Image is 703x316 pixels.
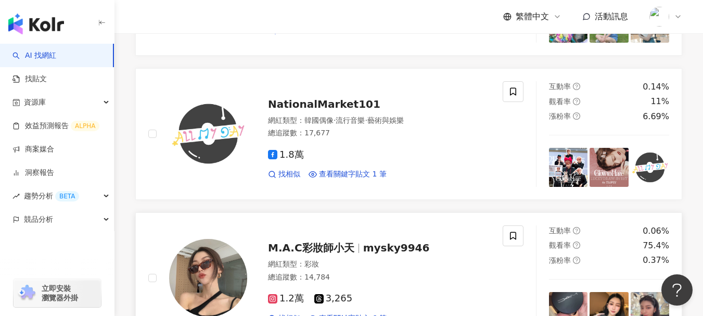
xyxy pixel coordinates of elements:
span: 彩妝 [304,260,319,268]
span: 觀看率 [549,241,571,249]
span: 1.2萬 [268,293,304,304]
span: rise [12,193,20,200]
span: M.A.C彩妝師小天 [268,242,354,254]
img: post-image [549,148,587,186]
span: 1.8萬 [268,149,304,160]
iframe: Help Scout Beacon - Open [661,274,693,306]
div: BETA [55,191,79,201]
div: 總追蹤數 ： 14,784 [268,272,490,283]
span: 觀看率 [549,97,571,106]
div: 網紅類型 ： [268,259,490,270]
span: 趨勢分析 [24,184,79,208]
span: question-circle [573,227,580,234]
div: 網紅類型 ： [268,116,490,126]
img: post-image [631,148,669,186]
span: 流行音樂 [336,116,365,124]
img: chrome extension [17,285,37,301]
span: 繁體中文 [516,11,549,22]
span: 資源庫 [24,91,46,114]
a: 找貼文 [12,74,47,84]
a: chrome extension立即安裝 瀏覽器外掛 [14,279,101,307]
div: 0.06% [643,225,669,237]
a: 商案媒合 [12,144,54,155]
a: 查看關鍵字貼文 1 筆 [309,169,387,180]
span: NationalMarket101 [268,98,380,110]
a: searchAI 找網紅 [12,50,56,61]
span: 活動訊息 [595,11,628,21]
span: 找相似 [278,169,300,180]
div: 0.14% [643,81,669,93]
a: 洞察報告 [12,168,54,178]
span: 3,265 [314,293,353,304]
a: KOL AvatarNationalMarket101網紅類型：韓國偶像·流行音樂·藝術與娛樂總追蹤數：17,6771.8萬找相似查看關鍵字貼文 1 筆互動率question-circle0.1... [135,68,682,200]
a: 效益預測報告ALPHA [12,121,99,131]
span: question-circle [573,257,580,264]
span: · [365,116,367,124]
span: 查看關鍵字貼文 1 筆 [319,169,387,180]
span: 立即安裝 瀏覽器外掛 [42,284,78,302]
img: post-image [590,148,628,186]
a: 找相似 [268,169,300,180]
div: 0.37% [643,255,669,266]
span: 互動率 [549,82,571,91]
span: question-circle [573,83,580,90]
span: 漲粉率 [549,112,571,120]
span: 漲粉率 [549,256,571,264]
span: mysky9946 [363,242,430,254]
img: 0b573ae54792528024f807b86c0e1839_tn.jpg [649,7,669,27]
img: logo [8,14,64,34]
span: 競品分析 [24,208,53,231]
span: 互動率 [549,226,571,235]
div: 6.69% [643,111,669,122]
span: 韓國偶像 [304,116,334,124]
span: question-circle [573,112,580,120]
div: 11% [650,96,669,107]
span: question-circle [573,242,580,249]
span: question-circle [573,98,580,105]
div: 75.4% [643,240,669,251]
div: 總追蹤數 ： 17,677 [268,128,490,138]
span: · [334,116,336,124]
span: 藝術與娛樂 [367,116,404,124]
img: KOL Avatar [169,95,247,173]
